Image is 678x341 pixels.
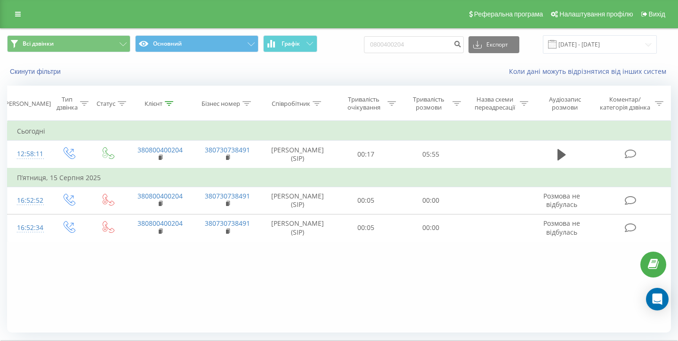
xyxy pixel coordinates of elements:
[145,100,162,108] div: Клієнт
[7,67,65,76] button: Скинути фільтри
[205,219,250,228] a: 380730738491
[364,36,464,53] input: Пошук за номером
[334,187,399,214] td: 00:05
[263,35,317,52] button: Графік
[543,219,580,236] span: Розмова не відбулась
[7,35,130,52] button: Всі дзвінки
[17,191,40,210] div: 16:52:52
[135,35,258,52] button: Основний
[597,95,653,111] div: Коментар/категорія дзвінка
[23,40,54,48] span: Всі дзвінки
[205,145,250,154] a: 380730738491
[646,288,669,310] div: Open Intercom Messenger
[205,191,250,200] a: 380730738491
[137,191,183,200] a: 380800400204
[261,187,334,214] td: [PERSON_NAME] (SIP)
[202,100,240,108] div: Бізнес номер
[8,122,671,141] td: Сьогодні
[17,219,40,237] div: 16:52:34
[137,219,183,228] a: 380800400204
[272,100,310,108] div: Співробітник
[474,10,543,18] span: Реферальна програма
[559,10,633,18] span: Налаштування профілю
[649,10,665,18] span: Вихід
[472,95,517,111] div: Назва схеми переадресації
[137,145,183,154] a: 380800400204
[334,214,399,241] td: 00:05
[342,95,386,111] div: Тривалість очікування
[468,36,519,53] button: Експорт
[407,95,450,111] div: Тривалість розмови
[97,100,115,108] div: Статус
[509,67,671,76] a: Коли дані можуть відрізнятися вiд інших систем
[56,95,78,111] div: Тип дзвінка
[539,95,590,111] div: Аудіозапис розмови
[282,40,300,47] span: Графік
[334,141,399,168] td: 00:17
[261,141,334,168] td: [PERSON_NAME] (SIP)
[398,141,463,168] td: 05:55
[398,187,463,214] td: 00:00
[17,145,40,163] div: 12:58:11
[8,168,671,187] td: П’ятниця, 15 Серпня 2025
[398,214,463,241] td: 00:00
[261,214,334,241] td: [PERSON_NAME] (SIP)
[3,100,51,108] div: [PERSON_NAME]
[543,191,580,209] span: Розмова не відбулась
